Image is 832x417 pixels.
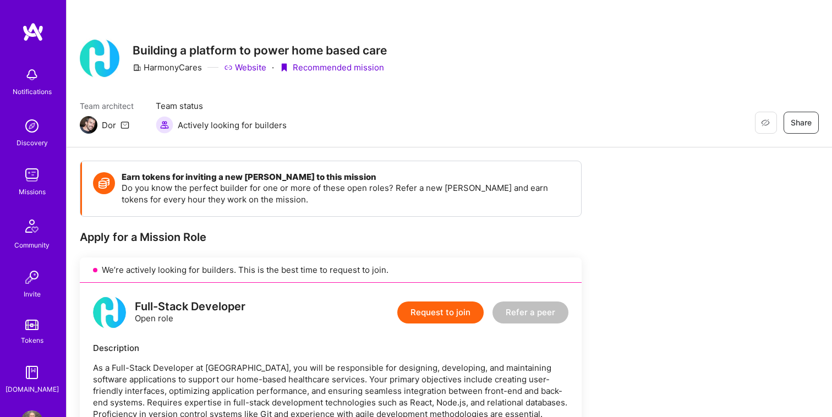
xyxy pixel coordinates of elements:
div: Missions [19,186,46,197]
img: logo [22,22,44,42]
div: Discovery [17,137,48,149]
i: icon CompanyGray [133,63,141,72]
div: Notifications [13,86,52,97]
i: icon PurpleRibbon [280,63,288,72]
h4: Earn tokens for inviting a new [PERSON_NAME] to this mission [122,172,570,182]
span: Actively looking for builders [178,119,287,131]
img: logo [93,296,126,329]
i: icon EyeClosed [761,118,770,127]
span: Team architect [80,100,134,112]
div: Open role [135,301,245,324]
div: HarmonyCares [133,62,202,73]
div: Description [93,342,568,354]
div: Recommended mission [280,62,384,73]
h3: Building a platform to power home based care [133,43,387,57]
img: teamwork [21,164,43,186]
div: Invite [24,288,41,300]
img: Actively looking for builders [156,116,173,134]
span: Team status [156,100,287,112]
img: Invite [21,266,43,288]
img: discovery [21,115,43,137]
div: Tokens [21,334,43,346]
button: Refer a peer [492,301,568,323]
img: Company Logo [80,39,119,78]
div: Full-Stack Developer [135,301,245,312]
button: Share [784,112,819,134]
div: We’re actively looking for builders. This is the best time to request to join. [80,257,582,283]
div: · [272,62,274,73]
img: bell [21,64,43,86]
img: Community [19,213,45,239]
div: Community [14,239,50,251]
div: [DOMAIN_NAME] [6,383,59,395]
img: Token icon [93,172,115,194]
a: Website [224,62,266,73]
img: tokens [25,320,39,330]
img: guide book [21,361,43,383]
p: Do you know the perfect builder for one or more of these open roles? Refer a new [PERSON_NAME] an... [122,182,570,205]
img: Team Architect [80,116,97,134]
div: Apply for a Mission Role [80,230,582,244]
span: Share [791,117,812,128]
div: Dor [102,119,116,131]
button: Request to join [397,301,484,323]
i: icon Mail [121,120,129,129]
